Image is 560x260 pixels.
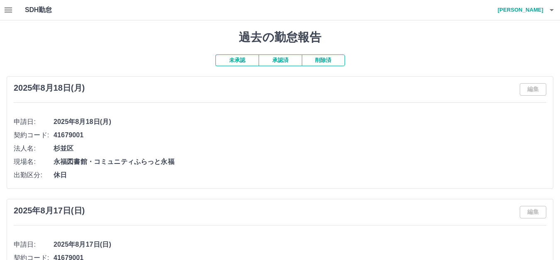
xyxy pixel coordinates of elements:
span: 法人名: [14,144,54,154]
span: 契約コード: [14,130,54,140]
span: 41679001 [54,130,546,140]
span: 2025年8月17日(日) [54,240,546,250]
button: 削除済 [302,54,345,66]
h3: 2025年8月18日(月) [14,83,85,93]
span: 出勤区分: [14,170,54,180]
span: 申請日: [14,240,54,250]
h3: 2025年8月17日(日) [14,206,85,215]
h1: 過去の勤怠報告 [7,30,553,45]
span: 永福図書館・コミュニティふらっと永福 [54,157,546,167]
span: 杉並区 [54,144,546,154]
span: 現場名: [14,157,54,167]
span: 2025年8月18日(月) [54,117,546,127]
button: 未承認 [215,54,259,66]
button: 承認済 [259,54,302,66]
span: 申請日: [14,117,54,127]
span: 休日 [54,170,546,180]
